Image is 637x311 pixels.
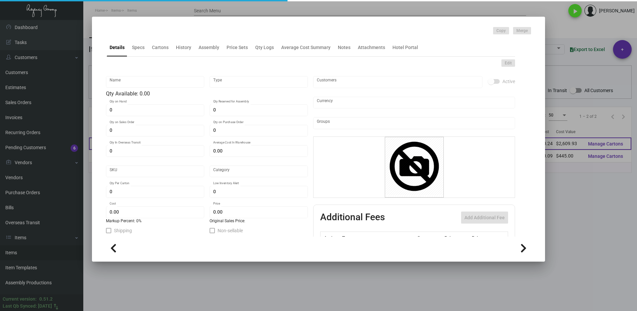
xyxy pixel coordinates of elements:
[110,44,125,51] div: Details
[358,44,385,51] div: Attachments
[443,232,470,244] th: Price
[340,232,415,244] th: Type
[317,120,512,126] input: Add new..
[502,77,515,85] span: Active
[415,232,442,244] th: Cost
[39,296,53,303] div: 0.51.2
[199,44,219,51] div: Assembly
[338,44,350,51] div: Notes
[516,28,528,34] span: Merge
[3,303,52,310] div: Last Qb Synced: [DATE]
[176,44,191,51] div: History
[496,28,506,34] span: Copy
[114,227,132,235] span: Shipping
[218,227,243,235] span: Non-sellable
[320,212,385,224] h2: Additional Fees
[106,90,308,98] div: Qty Available: 0.00
[464,215,505,220] span: Add Additional Fee
[227,44,248,51] div: Price Sets
[470,232,500,244] th: Price type
[317,79,479,85] input: Add new..
[505,60,512,66] span: Edit
[392,44,418,51] div: Hotel Portal
[281,44,330,51] div: Average Cost Summary
[255,44,274,51] div: Qty Logs
[320,232,341,244] th: Active
[513,27,531,34] button: Merge
[3,296,37,303] div: Current version:
[132,44,145,51] div: Specs
[152,44,169,51] div: Cartons
[493,27,509,34] button: Copy
[461,212,508,224] button: Add Additional Fee
[501,59,515,67] button: Edit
